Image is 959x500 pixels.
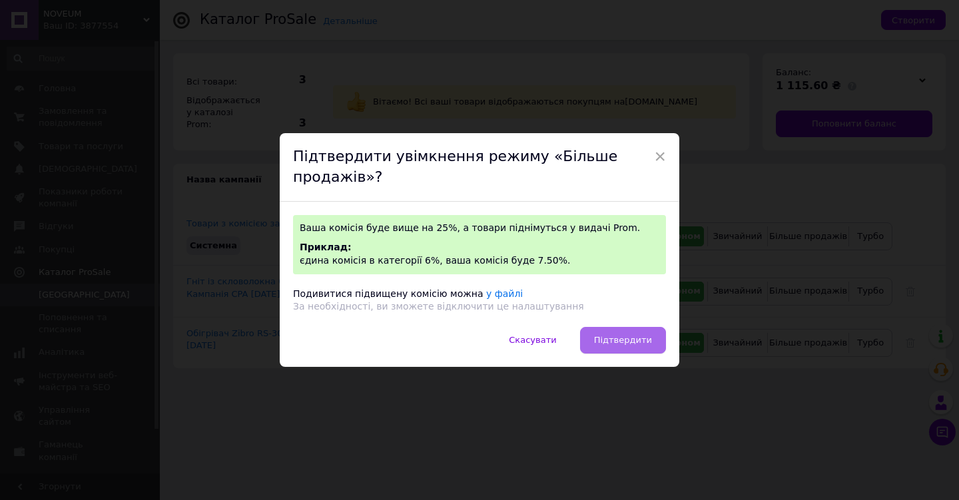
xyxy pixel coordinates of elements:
[594,335,652,345] span: Підтвердити
[486,288,523,299] a: у файлі
[300,242,352,252] span: Приклад:
[300,255,570,266] span: єдина комісія в категорії 6%, ваша комісія буде 7.50%.
[293,288,483,299] span: Подивитися підвищену комісію можна
[280,133,679,202] div: Підтвердити увімкнення режиму «Більше продажів»?
[495,327,570,354] button: Скасувати
[580,327,666,354] button: Підтвердити
[293,301,584,312] span: За необхідності, ви зможете відключити це налаштування
[300,222,640,233] span: Ваша комісія буде вище на 25%, а товари піднімуться у видачі Prom.
[654,145,666,168] span: ×
[509,335,556,345] span: Скасувати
